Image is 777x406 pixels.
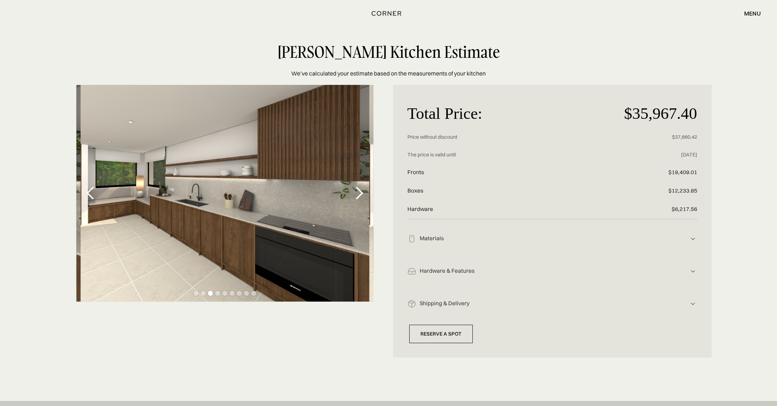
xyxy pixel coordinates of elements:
[409,325,473,343] a: Reserve a Spot
[601,200,697,219] p: $6,217.56
[251,291,256,296] div: Show slide 9 of 9
[416,235,689,242] div: Materials
[193,291,198,296] div: Show slide 1 of 9
[601,182,697,200] p: $12,233.85
[76,85,373,302] div: 3 of 9
[407,182,601,200] p: Boxes
[345,85,374,302] div: next slide
[222,291,227,296] div: Show slide 5 of 9
[407,200,601,219] p: Hardware
[244,291,249,296] div: Show slide 8 of 9
[601,146,697,164] p: [DATE]
[76,85,105,302] div: previous slide
[601,128,697,146] p: $37,860.42
[601,99,697,128] p: $35,967.40
[407,99,601,128] p: Total Price:
[196,43,581,60] div: [PERSON_NAME] Kitchen Estimate
[737,7,761,20] div: menu
[76,85,373,302] div: carousel
[744,10,761,16] div: menu
[291,69,486,78] p: We’ve calculated your estimate based on the measurements of your kitchen
[416,300,689,307] div: Shipping & Delivery
[601,163,697,182] p: $19,409.01
[407,163,601,182] p: Fronts
[237,291,242,296] div: Show slide 7 of 9
[230,291,235,296] div: Show slide 6 of 9
[407,128,601,146] p: Price without discount
[358,9,419,18] a: home
[407,146,601,164] p: The price is valid until
[201,291,206,296] div: Show slide 2 of 9
[416,267,689,275] div: Hardware & Features
[208,291,213,296] div: Show slide 3 of 9
[215,291,220,296] div: Show slide 4 of 9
